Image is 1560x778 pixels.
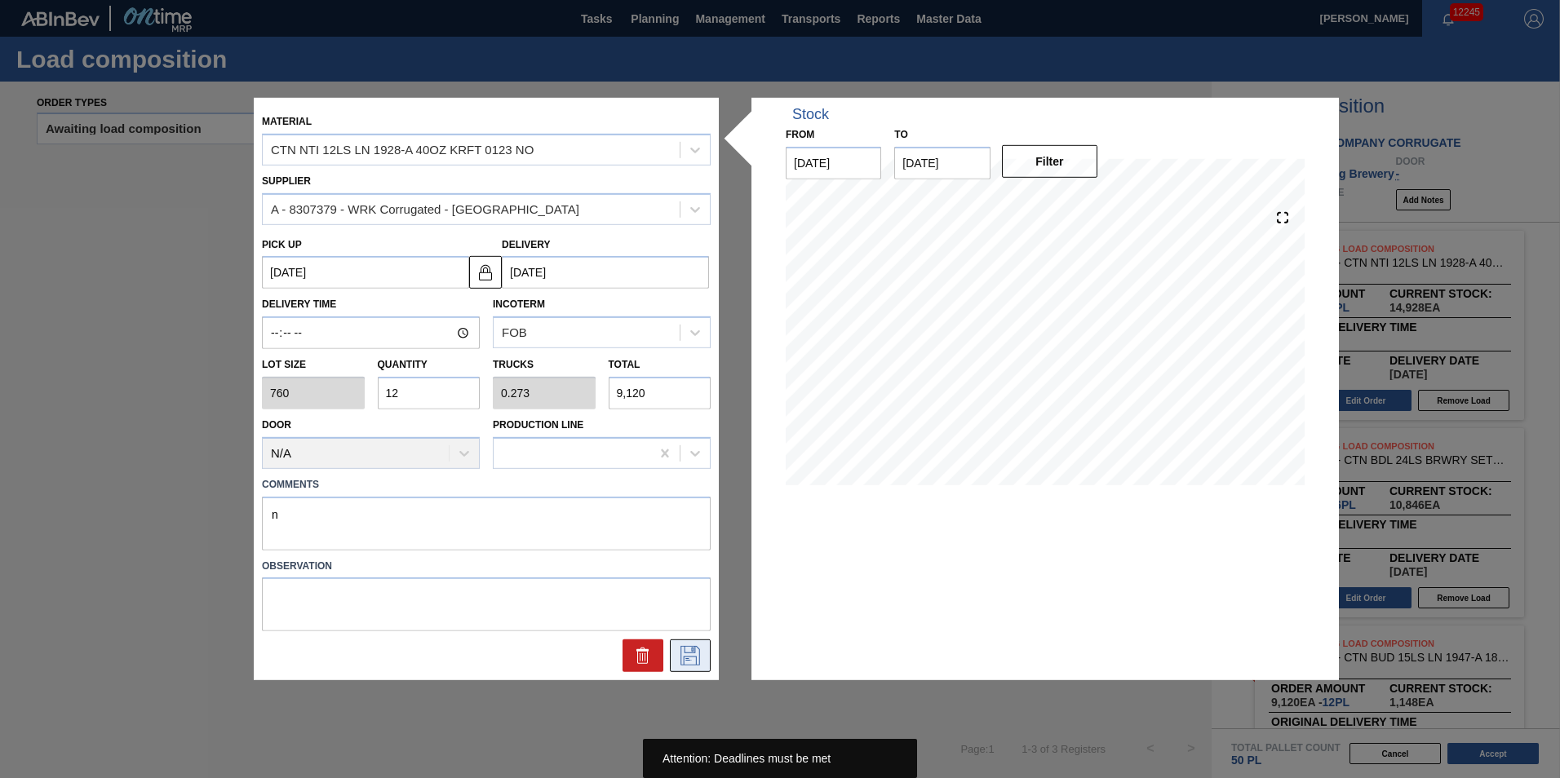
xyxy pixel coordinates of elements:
[262,116,312,127] label: Material
[271,143,534,157] div: CTN NTI 12LS LN 1928-A 40OZ KRFT 0123 NO
[262,256,469,289] input: mm/dd/yyyy
[476,262,495,281] img: locked
[1002,145,1097,178] button: Filter
[502,238,551,250] label: Delivery
[609,359,640,370] label: Total
[786,147,881,179] input: mm/dd/yyyy
[493,359,534,370] label: Trucks
[262,419,291,431] label: Door
[378,359,428,370] label: Quantity
[262,175,311,187] label: Supplier
[262,238,302,250] label: Pick up
[262,496,711,550] textarea: n
[792,106,829,123] div: Stock
[262,293,480,316] label: Delivery Time
[493,419,583,431] label: Production Line
[894,147,990,179] input: mm/dd/yyyy
[271,202,579,216] div: A - 8307379 - WRK Corrugated - [GEOGRAPHIC_DATA]
[262,473,711,497] label: Comments
[670,639,711,672] div: Save Suggestion
[623,639,663,672] div: Delete Suggestion
[493,298,545,310] label: Incoterm
[502,326,527,340] div: FOB
[663,752,831,765] span: Attention: Deadlines must be met
[894,129,907,140] label: to
[502,256,709,289] input: mm/dd/yyyy
[262,554,711,577] label: Observation
[469,255,502,288] button: locked
[262,353,365,377] label: Lot size
[786,129,814,140] label: From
